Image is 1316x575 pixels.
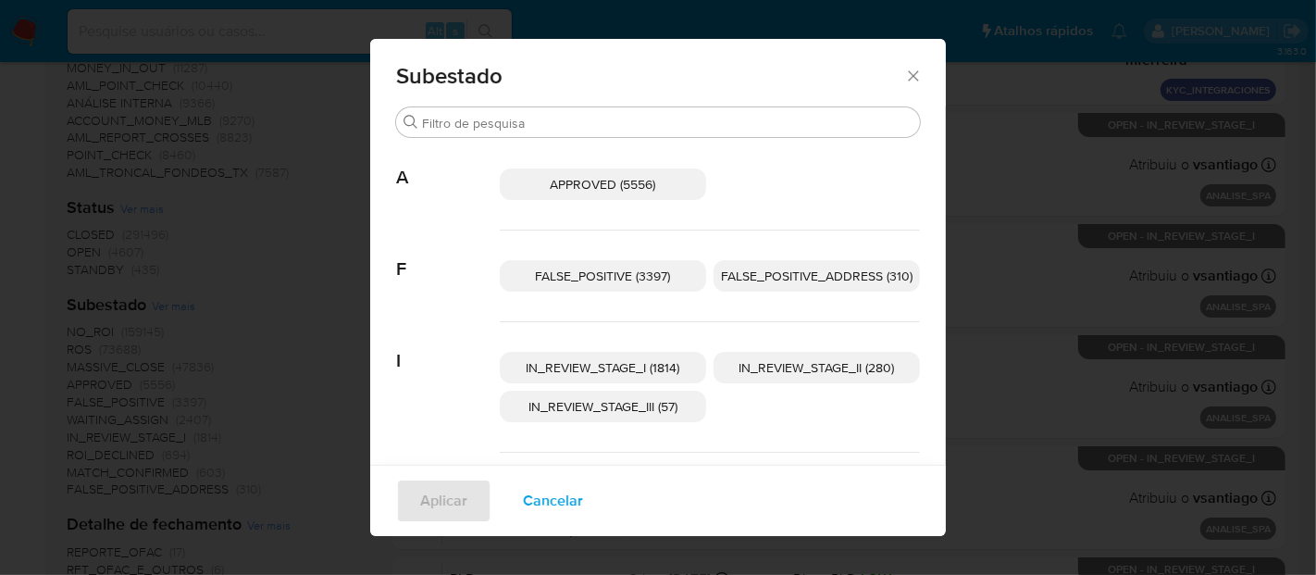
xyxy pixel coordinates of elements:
span: I [396,322,500,372]
span: Subestado [396,65,904,87]
div: IN_REVIEW_STAGE_III (57) [500,391,706,422]
span: IN_REVIEW_STAGE_I (1814) [527,358,680,377]
input: Filtro de pesquisa [422,115,913,131]
span: IN_REVIEW_STAGE_III (57) [528,397,677,416]
button: Buscar [403,115,418,130]
span: FALSE_POSITIVE_ADDRESS (310) [721,267,913,285]
div: FALSE_POSITIVE (3397) [500,260,706,292]
span: APPROVED (5556) [551,175,656,194]
span: IN_REVIEW_STAGE_II (280) [739,358,895,377]
div: FALSE_POSITIVE_ADDRESS (310) [714,260,920,292]
span: M [396,453,500,503]
span: F [396,231,500,281]
span: FALSE_POSITIVE (3397) [536,267,671,285]
div: IN_REVIEW_STAGE_II (280) [714,352,920,383]
div: IN_REVIEW_STAGE_I (1814) [500,352,706,383]
div: APPROVED (5556) [500,169,706,200]
span: Cancelar [523,481,583,521]
button: Cancelar [499,479,607,523]
button: Fechar [904,67,921,83]
span: A [396,139,500,189]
